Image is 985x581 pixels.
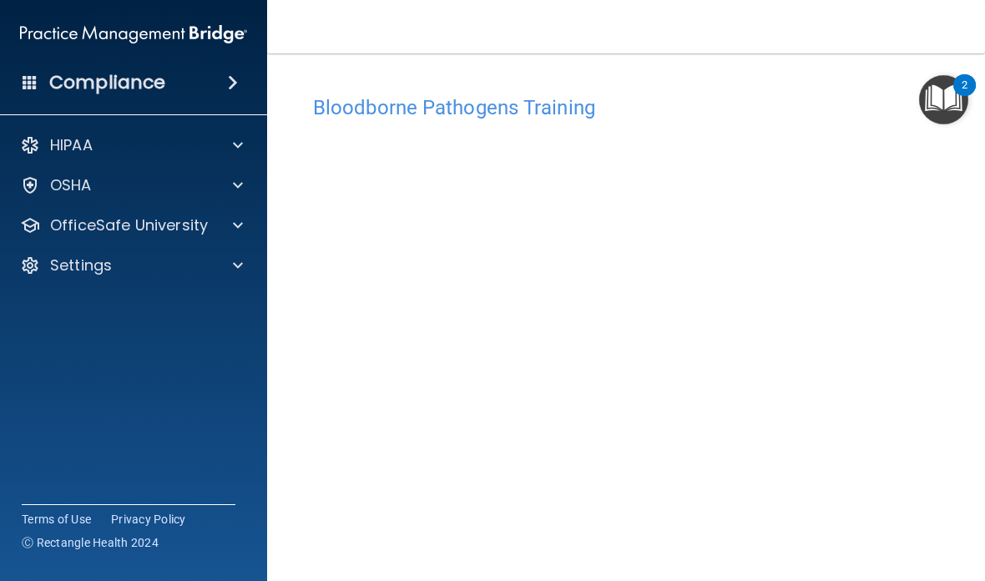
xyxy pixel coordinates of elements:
a: Settings [20,255,243,275]
p: OSHA [50,175,92,195]
a: Privacy Policy [111,511,186,528]
h4: Bloodborne Pathogens Training [313,97,939,119]
a: Terms of Use [22,511,91,528]
span: Ⓒ Rectangle Health 2024 [22,534,159,551]
div: 2 [962,85,967,107]
a: OSHA [20,175,243,195]
iframe: Drift Widget Chat Controller [902,466,965,529]
p: OfficeSafe University [50,215,208,235]
a: HIPAA [20,135,243,155]
p: Settings [50,255,112,275]
button: Open Resource Center, 2 new notifications [919,75,968,124]
a: OfficeSafe University [20,215,243,235]
p: HIPAA [50,135,93,155]
img: PMB logo [20,18,247,51]
h4: Compliance [49,71,165,94]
